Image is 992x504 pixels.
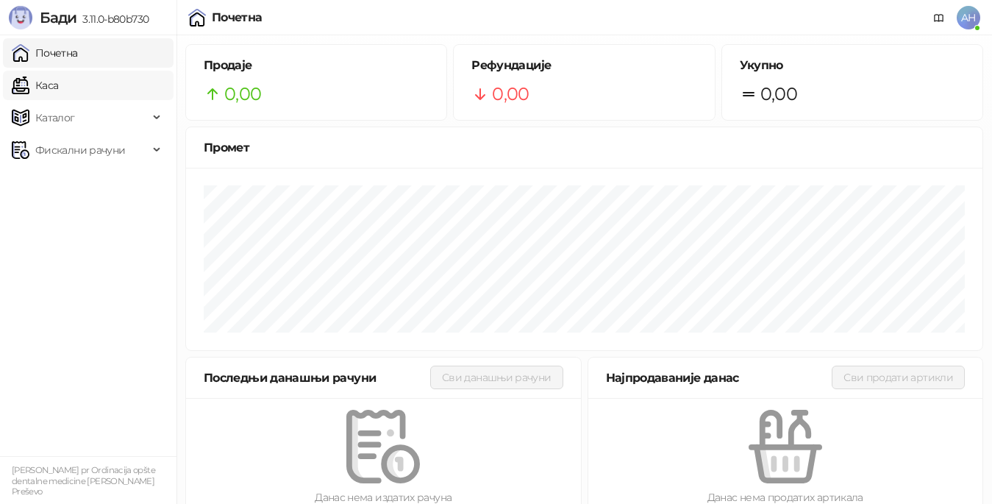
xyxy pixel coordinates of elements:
button: Сви данашњи рачуни [430,366,563,389]
span: 0,00 [492,80,529,108]
img: Logo [9,6,32,29]
div: Промет [204,138,965,157]
a: Каса [12,71,58,100]
div: Најпродаваније данас [606,369,832,387]
div: Почетна [212,12,263,24]
span: 3.11.0-b80b730 [76,13,149,26]
span: AH [957,6,980,29]
h5: Продаје [204,57,429,74]
button: Сви продати артикли [832,366,965,389]
h5: Укупно [740,57,965,74]
h5: Рефундације [471,57,696,74]
span: 0,00 [760,80,797,108]
a: Почетна [12,38,78,68]
div: Последњи данашњи рачуни [204,369,430,387]
span: Каталог [35,103,75,132]
small: [PERSON_NAME] pr Ordinacija opšte dentalne medicine [PERSON_NAME] Preševo [12,465,155,497]
span: Бади [40,9,76,26]
span: 0,00 [224,80,261,108]
a: Документација [927,6,951,29]
span: Фискални рачуни [35,135,125,165]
